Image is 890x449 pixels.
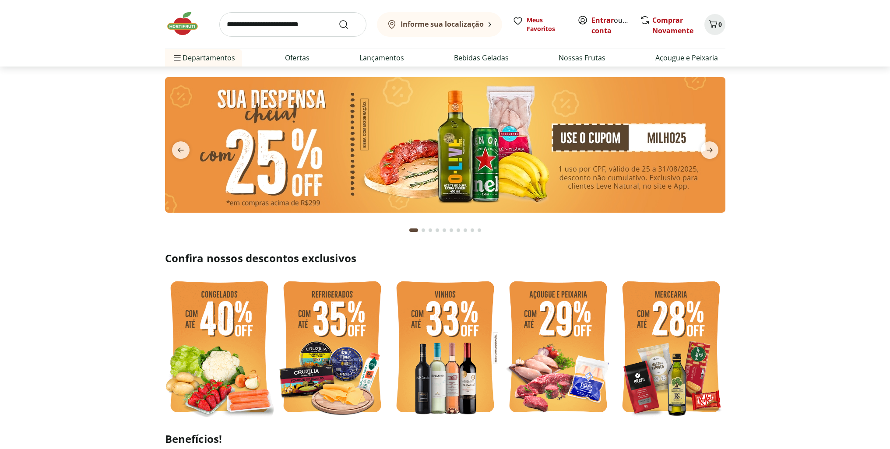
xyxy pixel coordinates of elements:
a: Entrar [591,15,614,25]
a: Ofertas [285,53,310,63]
button: previous [165,141,197,159]
span: Departamentos [172,47,235,68]
img: feira [165,276,274,421]
img: refrigerados [278,276,387,421]
a: Açougue e Peixaria [655,53,718,63]
a: Meus Favoritos [513,16,567,33]
img: açougue [504,276,612,421]
button: Go to page 3 from fs-carousel [427,220,434,241]
h2: Confira nossos descontos exclusivos [165,251,725,265]
button: Go to page 7 from fs-carousel [455,220,462,241]
img: vinho [391,276,500,421]
img: Hortifruti [165,11,209,37]
h2: Benefícios! [165,433,725,445]
img: cupom [165,77,725,213]
button: Go to page 5 from fs-carousel [441,220,448,241]
span: ou [591,15,630,36]
input: search [219,12,366,37]
b: Informe sua localização [401,19,484,29]
a: Nossas Frutas [559,53,605,63]
a: Criar conta [591,15,640,35]
button: Menu [172,47,183,68]
span: 0 [718,20,722,28]
button: Go to page 6 from fs-carousel [448,220,455,241]
button: Go to page 8 from fs-carousel [462,220,469,241]
button: next [694,141,725,159]
img: mercearia [617,276,725,421]
button: Go to page 4 from fs-carousel [434,220,441,241]
button: Current page from fs-carousel [408,220,420,241]
a: Lançamentos [359,53,404,63]
button: Go to page 9 from fs-carousel [469,220,476,241]
button: Go to page 10 from fs-carousel [476,220,483,241]
button: Informe sua localização [377,12,502,37]
button: Go to page 2 from fs-carousel [420,220,427,241]
a: Bebidas Geladas [454,53,509,63]
span: Meus Favoritos [527,16,567,33]
a: Comprar Novamente [652,15,693,35]
button: Submit Search [338,19,359,30]
button: Carrinho [704,14,725,35]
